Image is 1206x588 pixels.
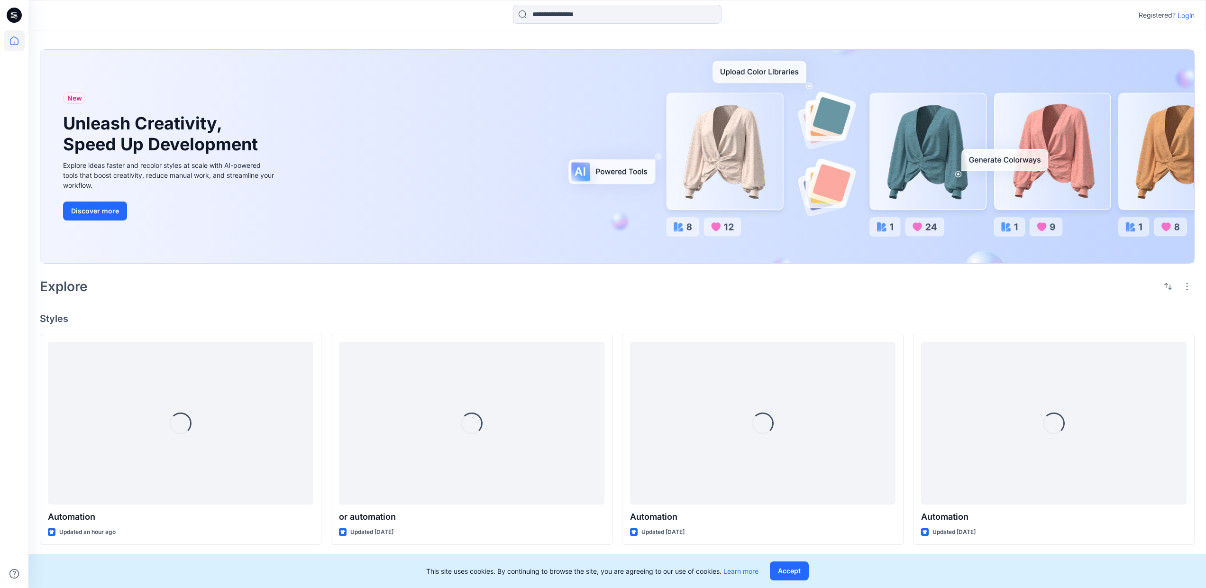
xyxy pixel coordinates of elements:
p: Updated [DATE] [641,527,685,537]
a: Learn more [723,567,758,575]
p: Login [1178,10,1195,20]
button: Discover more [63,202,127,220]
button: Accept [770,561,809,580]
p: or automation [339,510,604,524]
h2: Explore [40,279,88,294]
span: New [67,92,82,104]
p: This site uses cookies. By continuing to browse the site, you are agreeing to our use of cookies. [426,566,758,576]
h4: Styles [40,313,1195,324]
p: Registered? [1139,9,1176,21]
a: Discover more [63,202,276,220]
p: Updated an hour ago [59,527,116,537]
p: Automation [921,510,1187,524]
p: Updated [DATE] [932,527,976,537]
p: Automation [630,510,895,524]
p: Updated [DATE] [350,527,393,537]
p: Automation [48,510,313,524]
div: Explore ideas faster and recolor styles at scale with AI-powered tools that boost creativity, red... [63,160,276,190]
h1: Unleash Creativity, Speed Up Development [63,113,262,154]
